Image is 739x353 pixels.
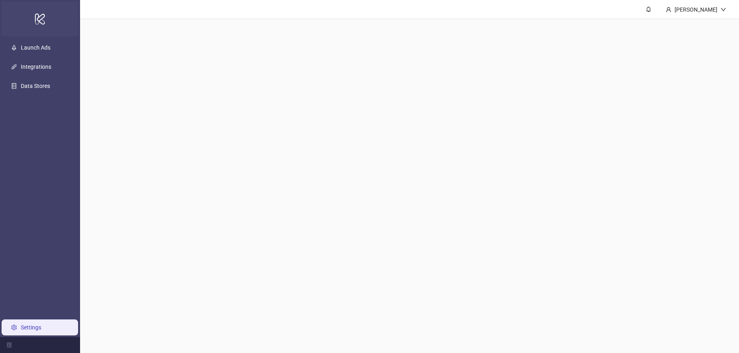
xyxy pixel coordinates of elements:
a: Integrations [21,64,51,70]
a: Launch Ads [21,44,50,51]
a: Data Stores [21,83,50,89]
div: [PERSON_NAME] [671,5,721,14]
span: menu-fold [6,342,12,348]
span: bell [646,6,651,12]
a: Settings [21,324,41,331]
span: down [721,7,726,12]
span: user [666,7,671,12]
